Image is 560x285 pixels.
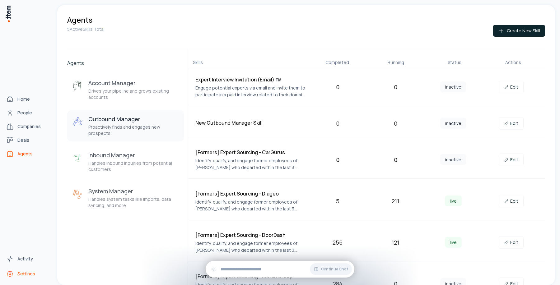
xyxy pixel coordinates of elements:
[195,157,306,171] p: Identify, qualify, and engage former employees of [PERSON_NAME] who departed within the last 3 ye...
[4,107,51,119] a: People
[195,240,306,254] p: Identify, qualify, and engage former employees of [PERSON_NAME] who departed within the last 3 ye...
[369,83,422,91] div: 0
[206,261,354,278] div: Continue Chat
[17,271,35,277] span: Settings
[4,93,51,105] a: Home
[72,189,83,200] img: System Manager
[5,5,11,23] img: Item Brain Logo
[369,238,422,247] div: 121
[499,81,524,93] a: Edit
[195,190,306,197] h4: [Formers] Expert Sourcing - Diageo
[311,83,364,91] div: 0
[440,118,466,129] span: inactive
[67,110,184,141] button: Outbound ManagerOutbound ManagerProactively finds and engages new prospects
[88,196,179,209] p: Handles system tasks like imports, data syncing, and more
[445,237,462,248] span: live
[72,117,83,128] img: Outbound Manager
[72,80,83,92] img: Account Manager
[486,59,540,66] div: Actions
[321,267,348,272] span: Continue Chat
[195,273,306,280] h4: [Formers] Expert Sourcing - Match Group
[195,149,306,156] h4: [Formers] Expert Sourcing - CarGurus
[67,59,184,67] h2: Agents
[88,115,179,123] h3: Outbound Manager
[311,238,364,247] div: 256
[311,119,364,128] div: 0
[4,134,51,146] a: Deals
[310,263,352,275] button: Continue Chat
[499,117,524,130] a: Edit
[499,154,524,166] a: Edit
[17,256,33,262] span: Activity
[88,160,179,172] p: Handles inbound inquiries from potential customers
[4,120,51,133] a: Companies
[67,74,184,105] button: Account ManagerAccount ManagerDrives your pipeline and grows existing accounts
[67,146,184,177] button: Inbound ManagerInbound ManagerHandles inbound inquiries from potential customers
[369,155,422,164] div: 0
[440,81,466,92] span: inactive
[428,59,482,66] div: Status
[88,79,179,87] h3: Account Manager
[311,197,364,205] div: 5
[369,59,423,66] div: Running
[17,110,32,116] span: People
[17,137,29,143] span: Deals
[493,25,545,37] button: Create New Skill
[195,231,306,239] h4: [Formers] Expert Sourcing - DoorDash
[440,154,466,165] span: inactive
[4,148,51,160] a: Agents
[310,59,364,66] div: Completed
[88,124,179,136] p: Proactively finds and engages new prospects
[88,88,179,100] p: Drives your pipeline and grows existing accounts
[195,199,306,212] p: Identify, qualify, and engage former employees of [PERSON_NAME] who departed within the last 3 ye...
[369,119,422,128] div: 0
[17,123,41,130] span: Companies
[499,236,524,249] a: Edit
[67,15,92,25] h1: Agents
[195,119,306,126] h4: New Outbound Manager Skill
[445,195,462,206] span: live
[193,59,305,66] div: Skills
[72,153,83,164] img: Inbound Manager
[67,182,184,214] button: System ManagerSystem ManagerHandles system tasks like imports, data syncing, and more
[88,187,179,195] h3: System Manager
[311,155,364,164] div: 0
[4,268,51,280] a: Settings
[4,253,51,265] a: Activity
[369,197,422,205] div: 211
[88,151,179,159] h3: Inbound Manager
[17,96,30,102] span: Home
[499,195,524,207] a: Edit
[195,76,306,83] h4: Expert Interview Invitation (Email) ™️
[17,151,33,157] span: Agents
[67,26,105,32] p: 5 Active Skills Total
[195,85,306,98] p: Engage potential experts via email and invite them to participate in a paid interview related to ...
